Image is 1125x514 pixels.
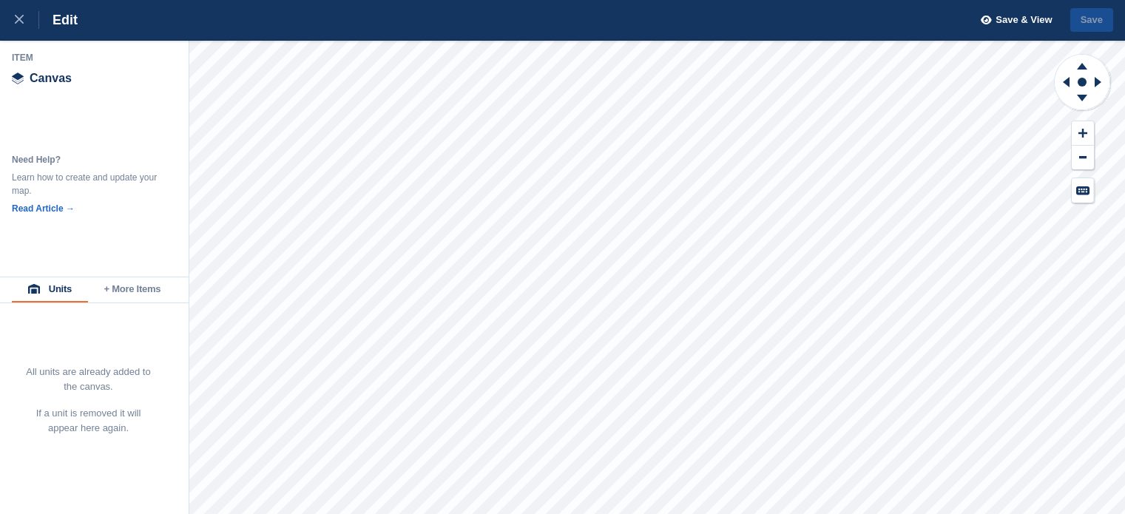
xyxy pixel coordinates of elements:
[12,203,75,214] a: Read Article →
[12,277,88,302] button: Units
[1070,8,1113,33] button: Save
[30,72,72,84] span: Canvas
[1072,121,1094,146] button: Zoom In
[12,72,24,84] img: canvas-icn.9d1aba5b.svg
[1072,146,1094,170] button: Zoom Out
[1072,178,1094,203] button: Keyboard Shortcuts
[996,13,1052,27] span: Save & View
[39,11,78,29] div: Edit
[973,8,1053,33] button: Save & View
[12,153,160,166] div: Need Help?
[12,52,178,64] div: Item
[12,171,160,197] div: Learn how to create and update your map.
[25,365,152,394] p: All units are already added to the canvas.
[88,277,177,302] button: + More Items
[25,406,152,436] p: If a unit is removed it will appear here again.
